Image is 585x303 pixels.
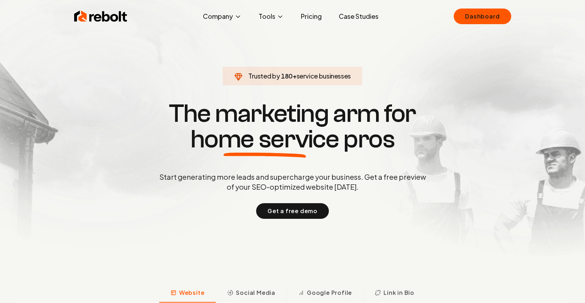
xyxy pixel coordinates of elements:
[179,288,205,297] span: Website
[159,284,216,303] button: Website
[236,288,275,297] span: Social Media
[383,288,414,297] span: Link in Bio
[197,9,247,23] button: Company
[333,9,384,23] a: Case Studies
[295,9,327,23] a: Pricing
[256,203,329,219] button: Get a free demo
[122,101,463,152] h1: The marketing arm for pros
[307,288,352,297] span: Google Profile
[293,72,297,80] span: +
[191,126,339,152] span: home service
[74,9,127,23] img: Rebolt Logo
[297,72,351,80] span: service businesses
[287,284,363,303] button: Google Profile
[454,9,511,24] a: Dashboard
[363,284,426,303] button: Link in Bio
[158,172,427,192] p: Start generating more leads and supercharge your business. Get a free preview of your SEO-optimiz...
[253,9,289,23] button: Tools
[216,284,287,303] button: Social Media
[248,72,280,80] span: Trusted by
[281,71,293,81] span: 180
